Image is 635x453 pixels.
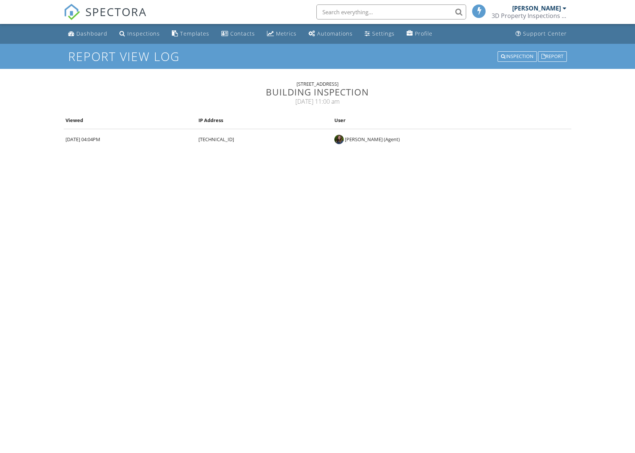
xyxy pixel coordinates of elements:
[264,27,300,41] a: Metrics
[306,27,356,41] a: Automations (Basic)
[218,27,258,41] a: Contacts
[180,30,209,37] div: Templates
[523,30,567,37] div: Support Center
[513,27,570,41] a: Support Center
[492,12,566,19] div: 3D Property Inspections LLC
[64,87,572,97] h3: Building Inspection
[316,4,466,19] input: Search everything...
[276,30,297,37] div: Metrics
[64,10,147,26] a: SPECTORA
[64,129,197,150] td: [DATE] 04:04PM
[498,51,537,62] div: Inspection
[230,30,255,37] div: Contacts
[538,52,567,59] a: Report
[345,136,400,142] div: [PERSON_NAME] (Agent)
[498,52,538,59] a: Inspection
[64,4,80,20] img: The Best Home Inspection Software - Spectora
[372,30,395,37] div: Settings
[64,97,572,106] div: [DATE] 11:00 am
[197,129,332,150] td: [TECHNICAL_ID]
[65,27,110,41] a: Dashboard
[512,4,561,12] div: [PERSON_NAME]
[85,4,147,19] span: SPECTORA
[68,50,566,63] h1: Report View Log
[64,81,572,87] div: [STREET_ADDRESS]
[334,135,344,144] img: data
[332,112,572,129] th: User
[127,30,160,37] div: Inspections
[404,27,435,41] a: Company Profile
[116,27,163,41] a: Inspections
[317,30,353,37] div: Automations
[76,30,107,37] div: Dashboard
[415,30,432,37] div: Profile
[362,27,398,41] a: Settings
[64,112,197,129] th: Viewed
[197,112,332,129] th: IP Address
[538,51,567,62] div: Report
[169,27,212,41] a: Templates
